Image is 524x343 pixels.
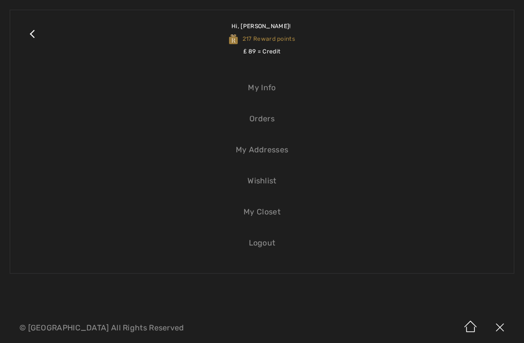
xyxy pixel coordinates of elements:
a: My Info [20,77,504,98]
a: My Closet [20,201,504,223]
p: © [GEOGRAPHIC_DATA] All Rights Reserved [19,325,308,331]
img: Home [456,313,485,343]
a: Orders [20,108,504,130]
a: Logout [20,232,504,254]
img: X [485,313,514,343]
span: 217 Reward points [229,35,295,42]
span: Hi, [PERSON_NAME]! [231,23,291,30]
span: ₤ 89 = Credit [244,48,281,55]
a: My Addresses [20,139,504,161]
a: Wishlist [20,170,504,192]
